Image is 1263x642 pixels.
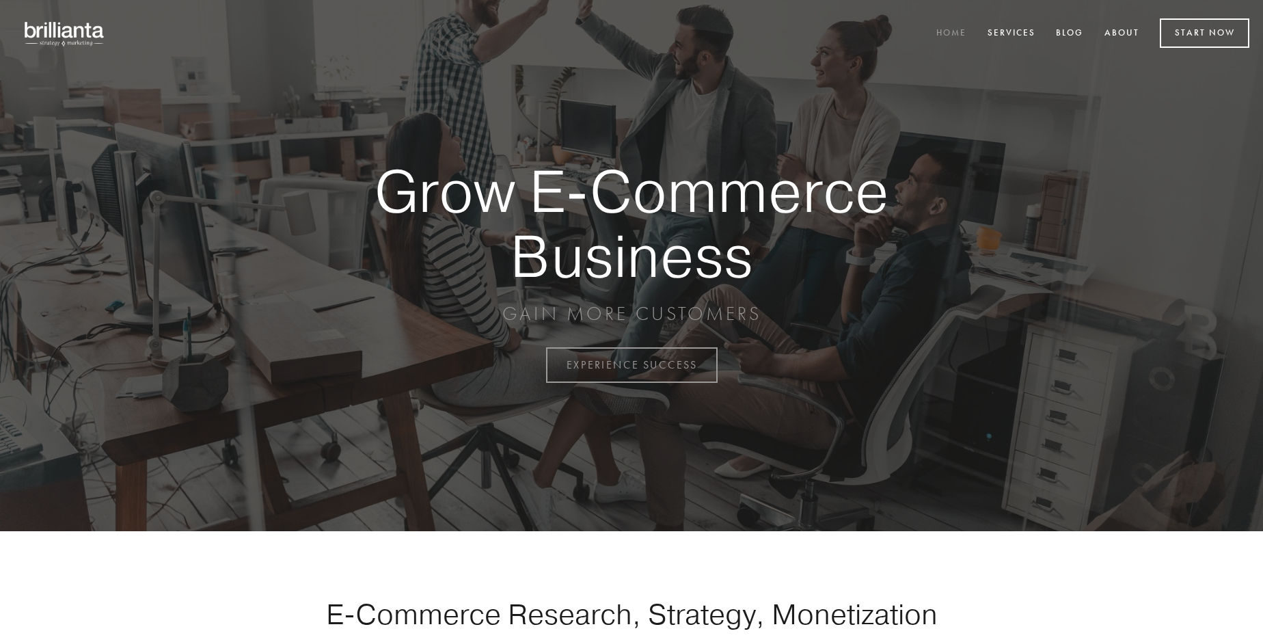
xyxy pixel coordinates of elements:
img: brillianta - research, strategy, marketing [14,14,116,53]
strong: Grow E-Commerce Business [327,159,936,288]
a: Home [927,23,975,45]
a: Services [979,23,1044,45]
p: GAIN MORE CUSTOMERS [327,302,936,326]
a: Blog [1047,23,1092,45]
a: About [1096,23,1148,45]
a: EXPERIENCE SUCCESS [546,347,718,383]
a: Start Now [1160,18,1249,48]
h1: E-Commerce Research, Strategy, Monetization [283,597,980,631]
